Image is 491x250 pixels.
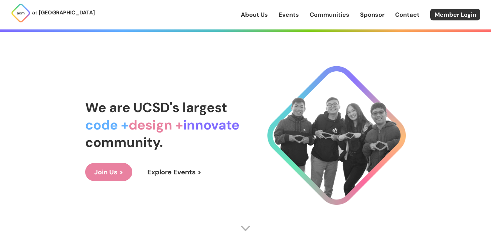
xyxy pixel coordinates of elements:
a: at [GEOGRAPHIC_DATA] [11,3,95,23]
a: About Us [241,10,268,19]
a: Member Login [430,9,480,20]
a: Events [279,10,299,19]
a: Communities [310,10,349,19]
p: at [GEOGRAPHIC_DATA] [32,8,95,17]
a: Explore Events > [138,163,210,181]
a: Join Us > [85,163,132,181]
img: Scroll Arrow [240,223,251,233]
img: ACM Logo [11,3,31,23]
span: We are UCSD's largest [85,99,227,116]
span: innovate [183,116,239,134]
span: design + [129,116,183,134]
a: Sponsor [360,10,384,19]
span: community. [85,134,163,151]
img: Cool Logo [267,66,406,205]
a: Contact [395,10,420,19]
span: code + [85,116,129,134]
